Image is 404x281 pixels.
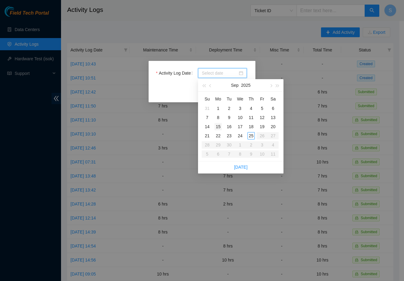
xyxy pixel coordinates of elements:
[225,123,233,130] div: 16
[202,122,213,131] td: 2025-09-14
[269,123,277,130] div: 20
[204,114,211,121] div: 7
[247,123,255,130] div: 18
[257,113,268,122] td: 2025-09-12
[257,104,268,113] td: 2025-09-05
[246,94,257,104] th: Th
[246,104,257,113] td: 2025-09-04
[224,104,235,113] td: 2025-09-02
[215,132,222,139] div: 22
[257,94,268,104] th: Fr
[236,132,244,139] div: 24
[241,79,251,91] button: 2025
[224,122,235,131] td: 2025-09-16
[235,131,246,140] td: 2025-09-24
[224,94,235,104] th: Tu
[234,165,247,170] a: [DATE]
[269,105,277,112] div: 6
[258,114,266,121] div: 12
[204,123,211,130] div: 14
[225,114,233,121] div: 9
[224,131,235,140] td: 2025-09-23
[257,122,268,131] td: 2025-09-19
[268,94,279,104] th: Sa
[235,113,246,122] td: 2025-09-10
[236,114,244,121] div: 10
[213,113,224,122] td: 2025-09-08
[236,123,244,130] div: 17
[202,131,213,140] td: 2025-09-21
[258,123,266,130] div: 19
[225,105,233,112] div: 2
[247,105,255,112] div: 4
[215,105,222,112] div: 1
[156,68,195,78] label: Activity Log Date
[202,94,213,104] th: Su
[213,122,224,131] td: 2025-09-15
[202,104,213,113] td: 2025-08-31
[231,79,239,91] button: Sep
[215,123,222,130] div: 15
[258,105,266,112] div: 5
[224,113,235,122] td: 2025-09-09
[235,122,246,131] td: 2025-09-17
[247,114,255,121] div: 11
[235,94,246,104] th: We
[202,113,213,122] td: 2025-09-07
[225,132,233,139] div: 23
[213,94,224,104] th: Mo
[235,104,246,113] td: 2025-09-03
[213,104,224,113] td: 2025-09-01
[213,131,224,140] td: 2025-09-22
[268,104,279,113] td: 2025-09-06
[246,131,257,140] td: 2025-09-25
[204,132,211,139] div: 21
[269,114,277,121] div: 13
[215,114,222,121] div: 8
[268,122,279,131] td: 2025-09-20
[202,70,238,76] input: Activity Log Date
[204,105,211,112] div: 31
[247,132,255,139] div: 25
[246,122,257,131] td: 2025-09-18
[246,113,257,122] td: 2025-09-11
[268,113,279,122] td: 2025-09-13
[236,105,244,112] div: 3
